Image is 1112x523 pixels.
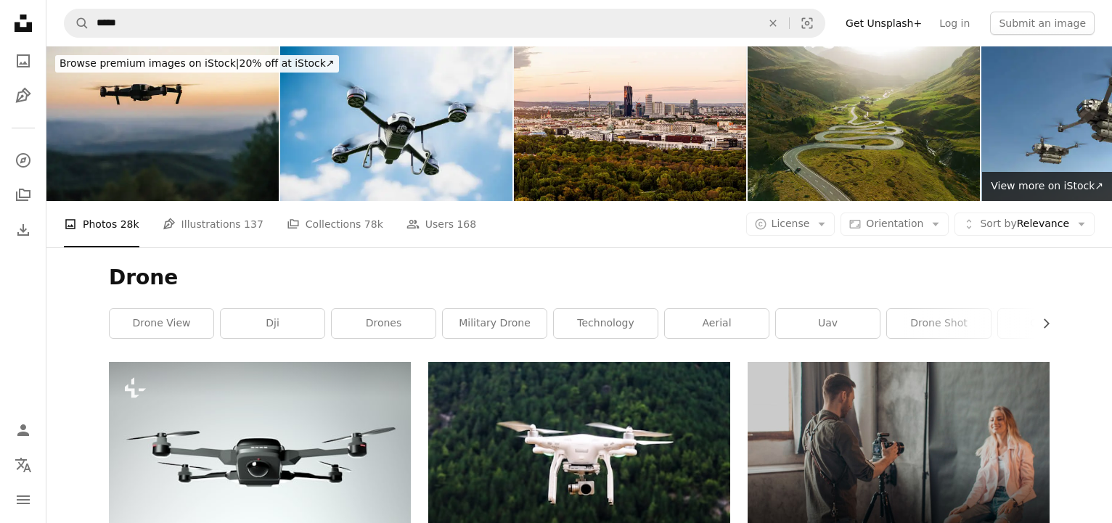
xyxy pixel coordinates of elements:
span: Orientation [866,218,923,229]
a: Photos [9,46,38,75]
img: Aerial view of Vienna on autumn day [514,46,746,201]
a: Get Unsplash+ [837,12,931,35]
button: Sort byRelevance [954,213,1095,236]
a: View more on iStock↗ [982,172,1112,201]
span: License [772,218,810,229]
button: Clear [757,9,789,37]
button: Submit an image [990,12,1095,35]
a: aerial [665,309,769,338]
h1: Drone [109,265,1050,291]
button: Search Unsplash [65,9,89,37]
a: Front on view of a flying consumer drone quadcopter. 3D illustration. [109,444,411,457]
button: Language [9,450,38,479]
a: Log in / Sign up [9,416,38,445]
span: 137 [244,216,263,232]
a: uav [776,309,880,338]
a: drone flying in sky [428,456,730,469]
a: drones [332,309,436,338]
button: Orientation [841,213,949,236]
a: Illustrations [9,81,38,110]
button: License [746,213,835,236]
span: Relevance [980,217,1069,231]
span: Browse premium images on iStock | [60,57,239,69]
a: drone view [110,309,213,338]
button: scroll list to the right [1033,309,1050,338]
a: dji [221,309,324,338]
span: Sort by [980,218,1016,229]
a: Users 168 [406,201,476,247]
a: camera [998,309,1102,338]
span: 78k [364,216,383,232]
button: Visual search [790,9,825,37]
a: Download History [9,215,38,244]
a: technology [554,309,658,338]
a: Illustrations 137 [163,201,263,247]
a: Collections 78k [287,201,383,247]
div: 20% off at iStock ↗ [55,55,339,73]
img: Drone white color flying close-up. [280,46,512,201]
a: Log in [931,12,978,35]
span: 168 [457,216,476,232]
a: Collections [9,181,38,210]
a: military drone [443,309,547,338]
img: Flying drone [46,46,279,201]
button: Menu [9,485,38,514]
a: Explore [9,146,38,175]
a: Browse premium images on iStock|20% off at iStock↗ [46,46,348,81]
form: Find visuals sitewide [64,9,825,38]
img: Aerial view of serpentine road in Swiss Alps in autumn [748,46,980,201]
a: drone shot [887,309,991,338]
span: View more on iStock ↗ [991,180,1103,192]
